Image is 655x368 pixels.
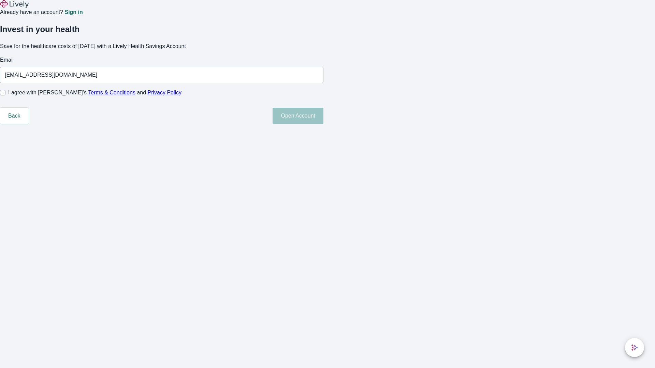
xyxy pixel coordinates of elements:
a: Privacy Policy [148,90,182,95]
a: Terms & Conditions [88,90,135,95]
svg: Lively AI Assistant [631,344,638,351]
button: chat [625,338,644,357]
a: Sign in [64,10,83,15]
span: I agree with [PERSON_NAME]’s and [8,89,181,97]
